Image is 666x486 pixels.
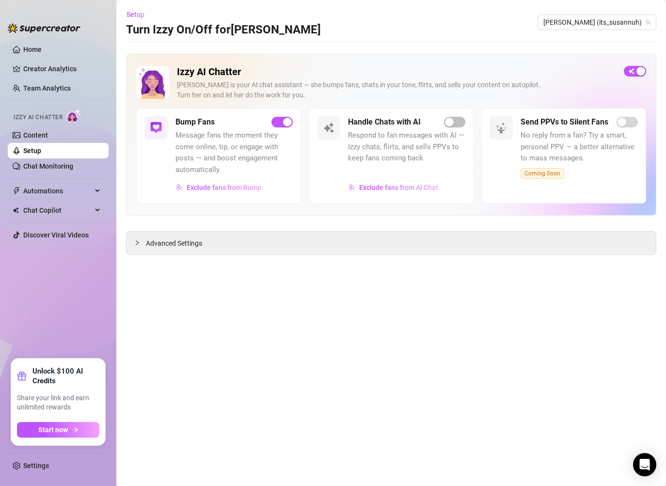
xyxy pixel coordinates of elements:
[521,168,564,179] span: Coming Soon
[23,131,48,139] a: Content
[32,366,99,386] strong: Unlock $100 AI Credits
[66,109,81,123] img: AI Chatter
[177,66,616,78] h2: Izzy AI Chatter
[14,113,63,122] span: Izzy AI Chatter
[348,130,465,164] span: Respond to fan messages with AI — Izzy chats, flirts, and sells PPVs to keep fans coming back.
[177,80,616,100] div: [PERSON_NAME] is your AI chat assistant — she bumps fans, chats in your tone, flirts, and sells y...
[8,23,80,33] img: logo-BBDzfeDw.svg
[23,203,92,218] span: Chat Copilot
[23,46,42,53] a: Home
[521,130,638,164] span: No reply from a fan? Try a smart, personal PPV — a better alternative to mass messages.
[23,162,73,170] a: Chat Monitoring
[134,240,140,246] span: collapsed
[23,84,71,92] a: Team Analytics
[126,7,152,22] button: Setup
[348,116,421,128] h5: Handle Chats with AI
[17,371,27,381] span: gift
[17,393,99,412] span: Share your link and earn unlimited rewards
[23,231,89,239] a: Discover Viral Videos
[521,116,608,128] h5: Send PPVs to Silent Fans
[175,180,262,195] button: Exclude fans from Bump
[13,207,19,214] img: Chat Copilot
[323,122,334,134] img: svg%3e
[176,184,183,191] img: svg%3e
[23,183,92,199] span: Automations
[348,180,439,195] button: Exclude fans from AI Chat
[175,116,215,128] h5: Bump Fans
[13,187,20,195] span: thunderbolt
[349,184,355,191] img: svg%3e
[543,15,650,30] span: Susanna (its_susannuh)
[187,184,261,191] span: Exclude fans from Bump
[150,122,162,134] img: svg%3e
[136,66,169,99] img: Izzy AI Chatter
[126,22,321,38] h3: Turn Izzy On/Off for [PERSON_NAME]
[359,184,438,191] span: Exclude fans from AI Chat
[645,19,651,25] span: team
[495,122,507,134] img: svg%3e
[72,426,79,433] span: arrow-right
[633,453,656,476] div: Open Intercom Messenger
[23,61,101,77] a: Creator Analytics
[23,462,49,470] a: Settings
[38,426,68,434] span: Start now
[134,237,146,248] div: collapsed
[146,238,202,249] span: Advanced Settings
[23,147,41,155] a: Setup
[175,130,293,175] span: Message fans the moment they come online, tip, or engage with posts — and boost engagement automa...
[17,422,99,438] button: Start nowarrow-right
[127,11,144,18] span: Setup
